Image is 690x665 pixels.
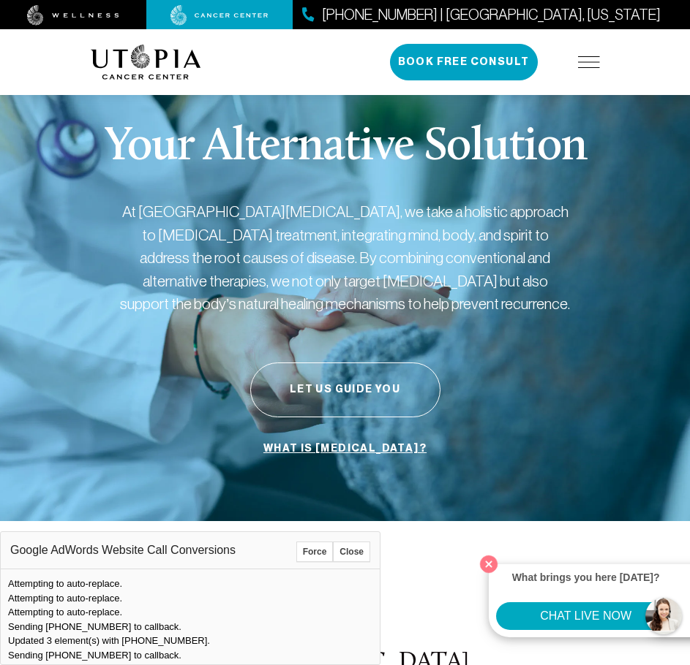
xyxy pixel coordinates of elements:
img: icon-hamburger [578,56,600,68]
strong: What brings you here [DATE]? [512,571,660,583]
span: Debug information for this page is viewable in the Tag Assistant window [45,75,305,104]
a: What is [MEDICAL_DATA]? [260,435,430,463]
button: Close [476,552,501,577]
button: Force [296,541,334,562]
button: CHAT LIVE NOW [496,602,675,630]
img: wellness [27,5,119,26]
p: Your Alternative Solution [104,124,587,171]
span: Tag Assistant [50,9,123,24]
i: Collapse debug badge [293,4,322,33]
div: Google AdWords Website Call Conversions [1,532,380,569]
button: Book Free Consult [390,44,538,80]
a: Learn more [130,91,184,103]
img: cancer center [170,5,269,26]
button: Close [333,541,370,562]
a: [PHONE_NUMBER] | [GEOGRAPHIC_DATA], [US_STATE] [302,4,661,26]
span: [PHONE_NUMBER] | [GEOGRAPHIC_DATA], [US_STATE] [322,4,661,26]
p: At [GEOGRAPHIC_DATA][MEDICAL_DATA], we take a holistic approach to [MEDICAL_DATA] treatment, inte... [119,200,572,316]
i: check_circle [12,75,36,104]
button: Finish [271,116,323,142]
button: Let Us Guide You [250,362,440,417]
img: logo [91,45,201,80]
div: Attempting to auto-replace. Attempting to auto-replace. Attempting to auto-replace. Sending [PHON... [1,569,380,664]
